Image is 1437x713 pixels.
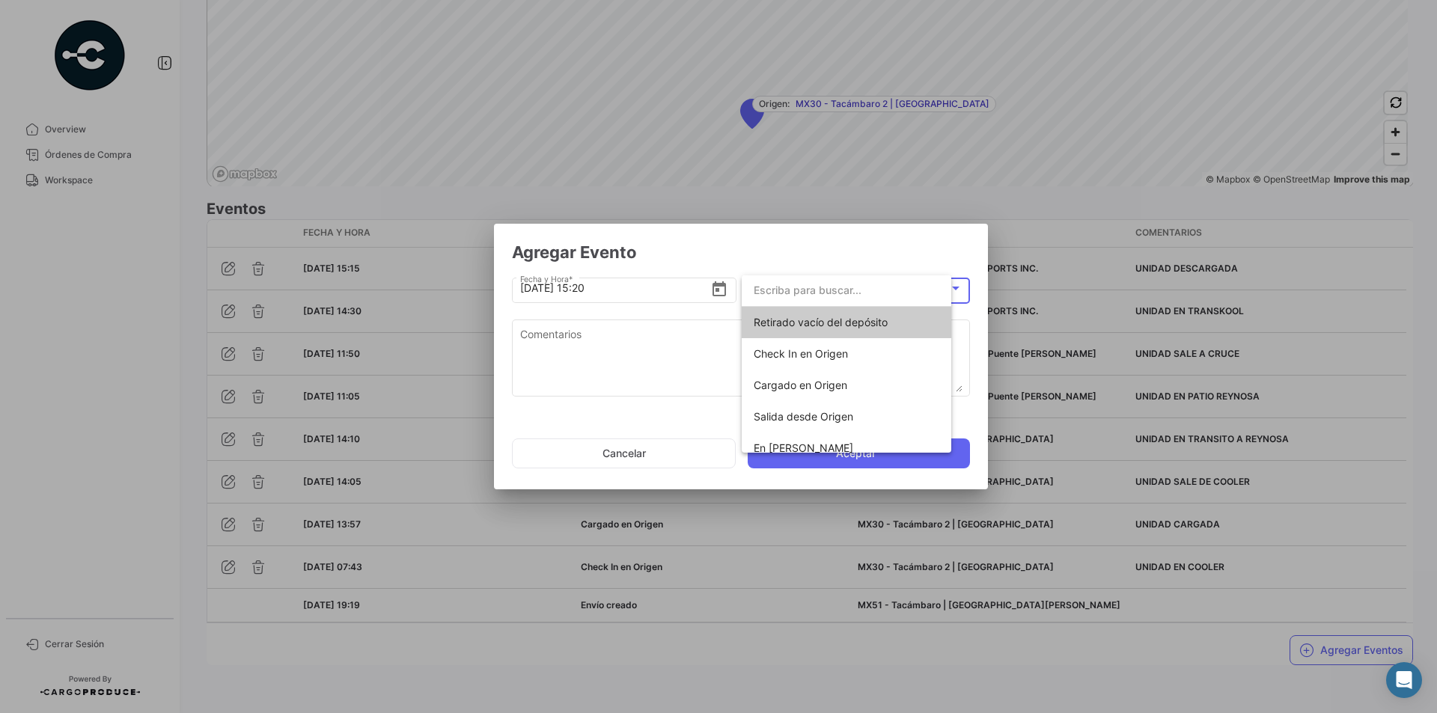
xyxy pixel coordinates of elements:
[754,347,848,360] span: Check In en Origen
[1386,662,1422,698] div: Abrir Intercom Messenger
[742,275,951,306] input: dropdown search
[754,410,853,423] span: Salida desde Origen
[754,379,847,391] span: Cargado en Origen
[754,441,853,454] span: En tránsito a Parada
[754,316,888,328] span: Retirado vacío del depósito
